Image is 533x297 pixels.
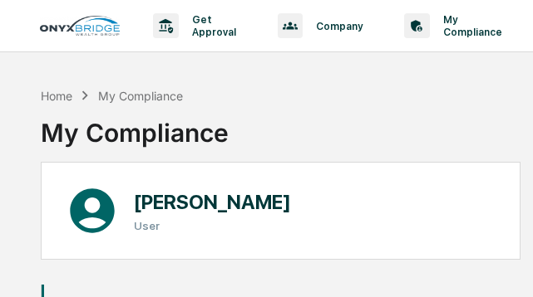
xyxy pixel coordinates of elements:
div: My Compliance [41,105,229,148]
div: My Compliance [98,89,183,103]
img: logo [40,16,120,36]
h3: User [134,219,291,232]
h1: [PERSON_NAME] [134,190,291,214]
p: Get Approval [179,13,244,38]
div: Home [41,89,72,103]
p: Company [303,20,371,32]
p: My Compliance [430,13,511,38]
